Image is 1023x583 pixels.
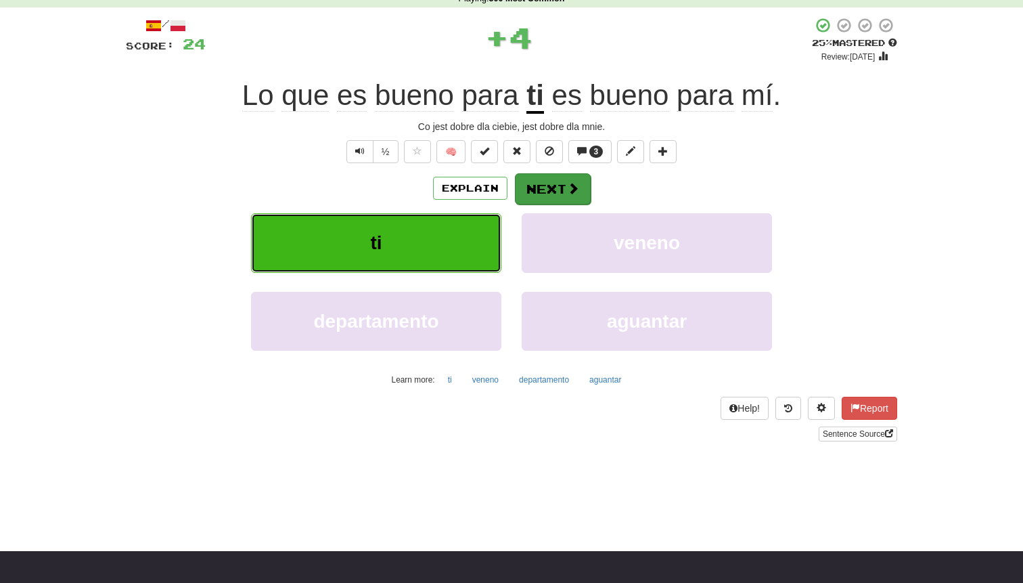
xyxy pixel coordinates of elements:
div: Text-to-speech controls [344,140,399,163]
button: Ignore sentence (alt+i) [536,140,563,163]
button: aguantar [522,292,772,351]
button: Add to collection (alt+a) [650,140,677,163]
button: 🧠 [436,140,465,163]
span: + [485,17,509,58]
a: Sentence Source [819,427,897,441]
button: Edit sentence (alt+d) [617,140,644,163]
u: ti [526,79,544,114]
span: 4 [509,20,532,54]
span: para [462,79,519,112]
button: departamento [512,370,576,390]
button: Help! [721,397,769,420]
div: Mastered [812,37,897,49]
button: Set this sentence to 100% Mastered (alt+m) [471,140,498,163]
div: / [126,17,206,34]
span: aguantar [607,311,687,332]
small: Learn more: [392,375,435,385]
button: ½ [373,140,399,163]
button: veneno [522,213,772,272]
button: Play sentence audio (ctl+space) [346,140,373,163]
span: veneno [614,232,680,253]
button: Reset to 0% Mastered (alt+r) [503,140,530,163]
button: 3 [568,140,612,163]
span: es [552,79,582,112]
span: 3 [594,147,599,156]
button: ti [440,370,459,390]
span: departamento [313,311,438,332]
button: Round history (alt+y) [775,397,801,420]
span: ti [370,232,382,253]
button: veneno [465,370,506,390]
span: bueno [375,79,454,112]
button: Explain [433,177,507,200]
span: Score: [126,40,175,51]
button: Next [515,173,591,204]
button: ti [251,213,501,272]
div: Co jest dobre dla ciebie, jest dobre dla mnie. [126,120,897,133]
small: Review: [DATE] [821,52,876,62]
span: Lo [242,79,274,112]
button: Report [842,397,897,420]
span: para [677,79,733,112]
span: 24 [183,35,206,52]
span: 25 % [812,37,832,48]
span: es [337,79,367,112]
span: bueno [590,79,669,112]
span: que [281,79,329,112]
button: Favorite sentence (alt+f) [404,140,431,163]
button: departamento [251,292,501,351]
span: mí [742,79,773,112]
span: . [544,79,781,112]
button: aguantar [582,370,629,390]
